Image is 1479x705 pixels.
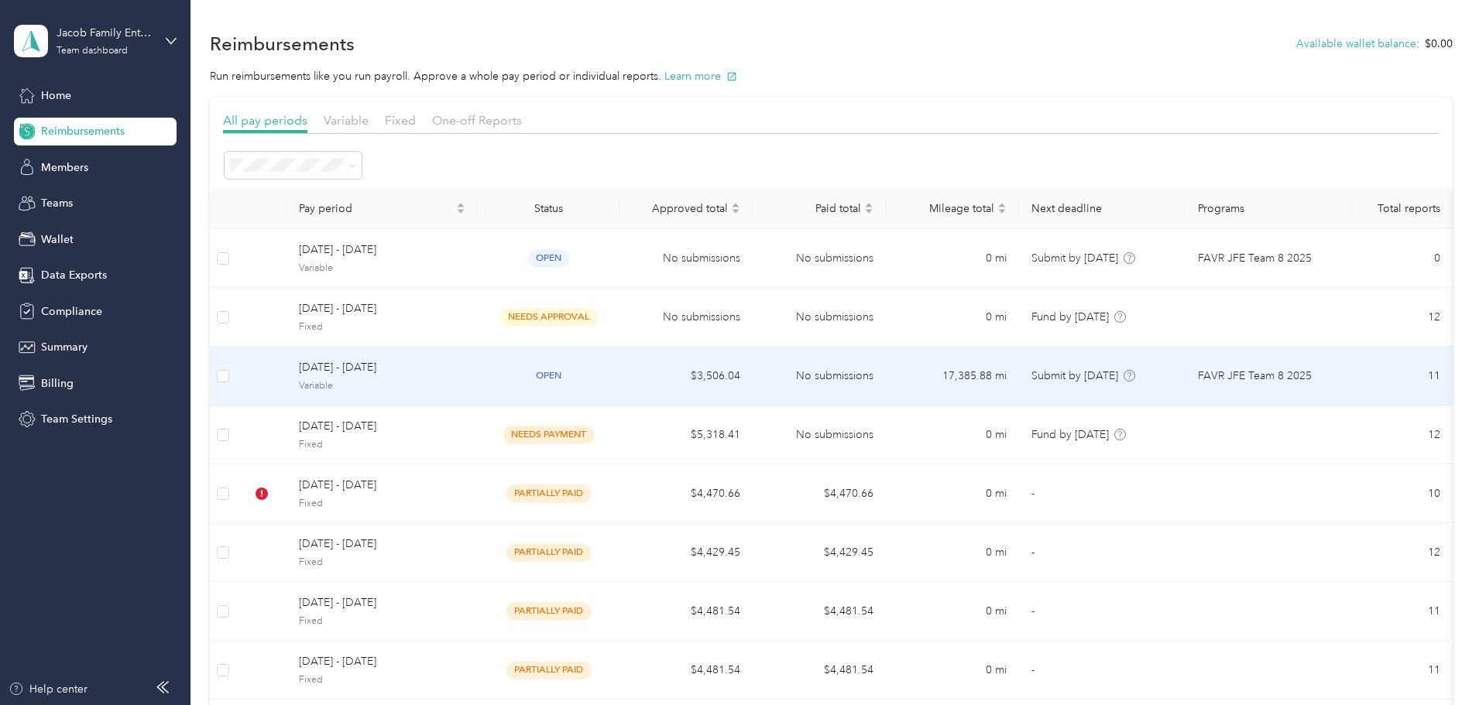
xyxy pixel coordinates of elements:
[619,188,753,229] th: Approved total
[1198,368,1312,385] span: FAVR JFE Team 8 2025
[997,207,1007,216] span: caret-down
[753,464,886,523] td: $4,470.66
[753,523,886,582] td: $4,429.45
[1296,36,1416,52] button: Available wallet balance
[503,426,595,443] span: needs payment
[1031,428,1109,441] span: Fund by [DATE]
[299,614,465,628] span: Fixed
[886,229,1019,288] td: 0 mi
[299,359,465,376] span: [DATE] - [DATE]
[41,123,125,139] span: Reimbursements
[864,200,873,210] span: caret-up
[299,438,465,452] span: Fixed
[1198,250,1312,267] span: FAVR JFE Team 8 2025
[886,582,1019,641] td: 0 mi
[299,300,465,317] span: [DATE] - [DATE]
[1352,347,1452,406] td: 11
[432,113,522,128] span: One-off Reports
[1352,523,1452,582] td: 12
[619,464,753,523] td: $4,470.66
[506,484,592,502] span: partially paid
[287,188,478,229] th: Pay period
[753,641,886,700] td: $4,481.54
[506,543,592,561] span: partially paid
[41,303,102,320] span: Compliance
[1352,229,1452,288] td: 0
[9,681,88,697] button: Help center
[299,673,465,687] span: Fixed
[1352,188,1452,229] th: Total reports
[1019,523,1186,582] td: -
[1019,464,1186,523] td: -
[1031,663,1035,676] span: -
[886,188,1019,229] th: Mileage total
[619,582,753,641] td: $4,481.54
[299,536,465,553] span: [DATE] - [DATE]
[223,113,307,128] span: All pay periods
[886,464,1019,523] td: 0 mi
[1031,546,1035,559] span: -
[1031,487,1035,500] span: -
[490,202,607,215] div: Status
[1392,618,1479,705] iframe: Everlance-gr Chat Button Frame
[1416,36,1419,52] span: :
[753,347,886,406] td: No submissions
[619,229,753,288] td: No submissions
[456,207,465,216] span: caret-down
[632,202,728,215] span: Approved total
[619,347,753,406] td: $3,506.04
[1031,310,1109,323] span: Fund by [DATE]
[506,661,592,679] span: partially paid
[299,202,453,215] span: Pay period
[1019,188,1186,229] th: Next deadline
[456,200,465,210] span: caret-up
[619,523,753,582] td: $4,429.45
[886,641,1019,700] td: 0 mi
[1352,288,1452,347] td: 12
[886,523,1019,582] td: 0 mi
[528,367,570,385] span: open
[299,497,465,511] span: Fixed
[886,406,1019,464] td: 0 mi
[753,582,886,641] td: $4,481.54
[664,68,737,84] button: Learn more
[864,207,873,216] span: caret-down
[41,339,88,355] span: Summary
[57,25,153,41] div: Jacob Family Enterprises Inc
[619,406,753,464] td: $5,318.41
[299,418,465,435] span: [DATE] - [DATE]
[753,229,886,288] td: No submissions
[324,113,369,128] span: Variable
[753,188,886,229] th: Paid total
[765,202,861,215] span: Paid total
[41,159,88,176] span: Members
[753,406,886,464] td: No submissions
[41,195,73,211] span: Teams
[731,200,740,210] span: caret-up
[210,68,1453,84] p: Run reimbursements like you run payroll. Approve a whole pay period or individual reports.
[299,262,465,275] span: Variable
[753,288,886,347] td: No submissions
[1352,582,1452,641] td: 11
[1352,641,1452,700] td: 11
[898,202,994,215] span: Mileage total
[385,113,416,128] span: Fixed
[299,594,465,611] span: [DATE] - [DATE]
[886,288,1019,347] td: 0 mi
[41,87,71,104] span: Home
[1031,252,1118,265] span: Submit by [DATE]
[1352,464,1452,523] td: 10
[299,556,465,570] span: Fixed
[1352,406,1452,464] td: 12
[1186,188,1352,229] th: Programs
[997,200,1007,210] span: caret-up
[619,641,753,700] td: $4,481.54
[41,411,112,427] span: Team Settings
[299,477,465,494] span: [DATE] - [DATE]
[506,602,592,620] span: partially paid
[1425,36,1453,52] span: $0.00
[619,288,753,347] td: No submissions
[731,207,740,216] span: caret-down
[41,375,74,392] span: Billing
